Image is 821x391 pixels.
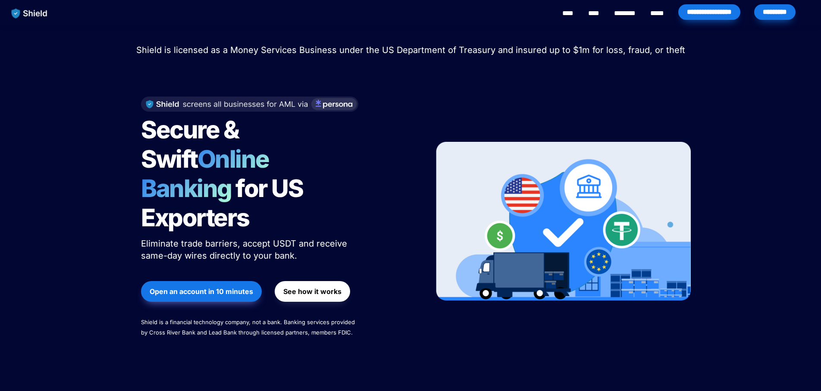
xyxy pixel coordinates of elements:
[275,281,350,302] button: See how it works
[7,4,52,22] img: website logo
[141,174,307,232] span: for US Exporters
[141,319,357,336] span: Shield is a financial technology company, not a bank. Banking services provided by Cross River Ba...
[141,281,262,302] button: Open an account in 10 minutes
[136,45,685,55] span: Shield is licensed as a Money Services Business under the US Department of Treasury and insured u...
[141,277,262,306] a: Open an account in 10 minutes
[141,144,278,203] span: Online Banking
[141,115,243,174] span: Secure & Swift
[150,287,253,296] strong: Open an account in 10 minutes
[141,238,350,261] span: Eliminate trade barriers, accept USDT and receive same-day wires directly to your bank.
[283,287,342,296] strong: See how it works
[275,277,350,306] a: See how it works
